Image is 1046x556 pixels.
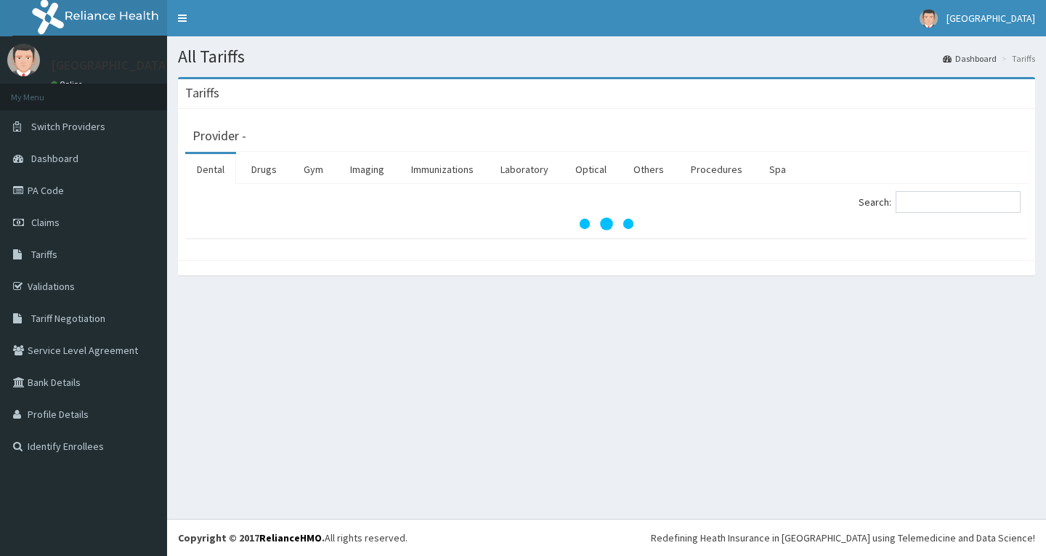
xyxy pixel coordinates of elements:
[758,154,798,185] a: Spa
[896,191,1021,213] input: Search:
[167,519,1046,556] footer: All rights reserved.
[651,531,1035,545] div: Redefining Heath Insurance in [GEOGRAPHIC_DATA] using Telemedicine and Data Science!
[259,531,322,544] a: RelianceHMO
[859,191,1021,213] label: Search:
[178,531,325,544] strong: Copyright © 2017 .
[51,59,171,72] p: [GEOGRAPHIC_DATA]
[292,154,335,185] a: Gym
[185,154,236,185] a: Dental
[185,86,219,100] h3: Tariffs
[31,120,105,133] span: Switch Providers
[564,154,618,185] a: Optical
[489,154,560,185] a: Laboratory
[998,52,1035,65] li: Tariffs
[943,52,997,65] a: Dashboard
[31,216,60,229] span: Claims
[338,154,396,185] a: Imaging
[400,154,485,185] a: Immunizations
[240,154,288,185] a: Drugs
[192,129,246,142] h3: Provider -
[622,154,676,185] a: Others
[31,248,57,261] span: Tariffs
[31,152,78,165] span: Dashboard
[577,195,636,253] svg: audio-loading
[51,79,86,89] a: Online
[178,47,1035,66] h1: All Tariffs
[31,312,105,325] span: Tariff Negotiation
[679,154,754,185] a: Procedures
[946,12,1035,25] span: [GEOGRAPHIC_DATA]
[920,9,938,28] img: User Image
[7,44,40,76] img: User Image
